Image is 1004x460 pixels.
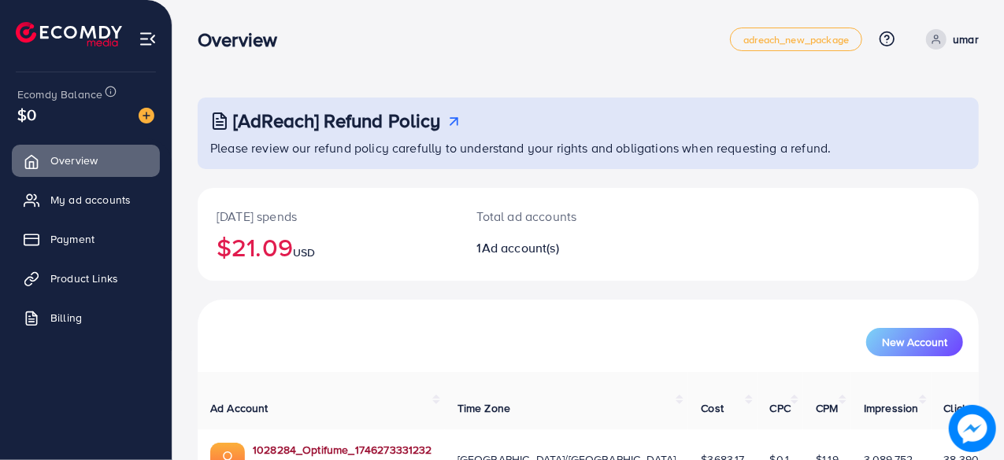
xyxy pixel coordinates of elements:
[293,245,315,260] span: USD
[17,103,36,126] span: $0
[217,207,439,226] p: [DATE] spends
[50,270,118,286] span: Product Links
[482,239,559,256] span: Ad account(s)
[882,337,947,348] span: New Account
[920,29,979,50] a: umar
[210,400,269,416] span: Ad Account
[12,263,160,294] a: Product Links
[198,28,290,51] h3: Overview
[949,405,996,452] img: image
[477,241,635,256] h2: 1
[477,207,635,226] p: Total ad accounts
[701,400,724,416] span: Cost
[50,310,82,326] span: Billing
[816,400,838,416] span: CPM
[16,22,122,46] img: logo
[139,108,154,123] img: image
[253,442,432,458] a: 1028284_Optifume_1746273331232
[12,184,160,215] a: My ad accounts
[17,86,102,102] span: Ecomdy Balance
[217,232,439,262] h2: $21.09
[50,192,131,208] span: My ad accounts
[233,109,441,132] h3: [AdReach] Refund Policy
[12,302,160,333] a: Billing
[944,400,974,416] span: Clicks
[12,223,160,255] a: Payment
[50,231,94,247] span: Payment
[139,30,157,48] img: menu
[743,35,849,45] span: adreach_new_package
[770,400,791,416] span: CPC
[50,153,98,168] span: Overview
[864,400,919,416] span: Impression
[210,138,969,157] p: Please review our refund policy carefully to understand your rights and obligations when requesti...
[12,145,160,176] a: Overview
[866,328,963,356] button: New Account
[953,30,979,49] p: umar
[730,28,862,51] a: adreach_new_package
[458,400,510,416] span: Time Zone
